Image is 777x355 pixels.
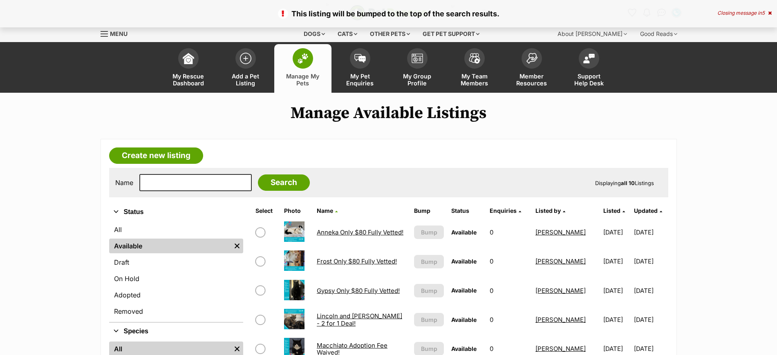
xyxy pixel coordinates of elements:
[217,44,274,93] a: Add a Pet Listing
[417,26,485,42] div: Get pet support
[600,218,633,246] td: [DATE]
[571,73,607,87] span: Support Help Desk
[421,257,437,266] span: Bump
[535,207,565,214] a: Listed by
[281,204,313,217] th: Photo
[411,204,448,217] th: Bump
[600,306,633,334] td: [DATE]
[634,247,667,275] td: [DATE]
[227,73,264,87] span: Add a Pet Listing
[634,207,662,214] a: Updated
[317,257,397,265] a: Frost Only $80 Fully Vetted!
[298,26,331,42] div: Dogs
[109,207,243,217] button: Status
[451,316,477,323] span: Available
[535,257,586,265] a: [PERSON_NAME]
[451,258,477,265] span: Available
[448,204,486,217] th: Status
[414,313,444,326] button: Bump
[526,53,537,64] img: member-resources-icon-8e73f808a243e03378d46382f2149f9095a855e16c252ad45f914b54edf8863c.svg
[342,73,378,87] span: My Pet Enquiries
[603,207,620,214] span: Listed
[160,44,217,93] a: My Rescue Dashboard
[399,73,436,87] span: My Group Profile
[231,239,243,253] a: Remove filter
[503,44,560,93] a: Member Resources
[451,287,477,294] span: Available
[274,44,331,93] a: Manage My Pets
[317,312,402,327] a: Lincoln and [PERSON_NAME] - 2 for 1 Deal!
[634,306,667,334] td: [DATE]
[603,207,625,214] a: Listed
[535,316,586,324] a: [PERSON_NAME]
[490,207,517,214] span: translation missing: en.admin.listings.index.attributes.enquiries
[110,30,128,37] span: Menu
[317,228,403,236] a: Anneka Only $80 Fully Vetted!
[109,304,243,319] a: Removed
[109,222,243,237] a: All
[183,53,194,64] img: dashboard-icon-eb2f2d2d3e046f16d808141f083e7271f6b2e854fb5c12c21221c1fb7104beca.svg
[354,54,366,63] img: pet-enquiries-icon-7e3ad2cf08bfb03b45e93fb7055b45f3efa6380592205ae92323e6603595dc1f.svg
[421,286,437,295] span: Bump
[284,73,321,87] span: Manage My Pets
[634,207,658,214] span: Updated
[332,26,363,42] div: Cats
[258,174,310,191] input: Search
[331,44,389,93] a: My Pet Enquiries
[317,287,400,295] a: Gypsy Only $80 Fully Vetted!
[552,26,633,42] div: About [PERSON_NAME]
[490,207,521,214] a: Enquiries
[451,229,477,236] span: Available
[284,280,305,300] img: Gypsy Only $80 Fully Vetted!
[414,284,444,297] button: Bump
[101,26,133,40] a: Menu
[109,221,243,322] div: Status
[170,73,207,87] span: My Rescue Dashboard
[414,255,444,268] button: Bump
[600,277,633,305] td: [DATE]
[115,179,133,186] label: Name
[513,73,550,87] span: Member Resources
[634,277,667,305] td: [DATE]
[317,207,333,214] span: Name
[634,26,683,42] div: Good Reads
[364,26,416,42] div: Other pets
[421,315,437,324] span: Bump
[486,277,531,305] td: 0
[297,53,309,64] img: manage-my-pets-icon-02211641906a0b7f246fdf0571729dbe1e7629f14944591b6c1af311fb30b64b.svg
[456,73,493,87] span: My Team Members
[717,10,772,16] div: Closing message in
[451,345,477,352] span: Available
[109,255,243,270] a: Draft
[8,8,769,19] p: This listing will be bumped to the top of the search results.
[446,44,503,93] a: My Team Members
[560,44,618,93] a: Support Help Desk
[240,53,251,64] img: add-pet-listing-icon-0afa8454b4691262ce3f59096e99ab1cd57d4a30225e0717b998d2c9b9846f56.svg
[535,345,586,353] a: [PERSON_NAME]
[486,247,531,275] td: 0
[252,204,280,217] th: Select
[600,247,633,275] td: [DATE]
[486,218,531,246] td: 0
[535,207,561,214] span: Listed by
[469,53,480,64] img: team-members-icon-5396bd8760b3fe7c0b43da4ab00e1e3bb1a5d9ba89233759b79545d2d3fc5d0d.svg
[486,306,531,334] td: 0
[317,207,338,214] a: Name
[634,218,667,246] td: [DATE]
[389,44,446,93] a: My Group Profile
[109,239,231,253] a: Available
[109,326,243,337] button: Species
[421,228,437,237] span: Bump
[284,250,305,271] img: Frost Only $80 Fully Vetted!
[109,288,243,302] a: Adopted
[583,54,595,63] img: help-desk-icon-fdf02630f3aa405de69fd3d07c3f3aa587a6932b1a1747fa1d2bba05be0121f9.svg
[535,228,586,236] a: [PERSON_NAME]
[421,344,437,353] span: Bump
[621,180,635,186] strong: all 10
[414,226,444,239] button: Bump
[762,10,765,16] span: 5
[535,287,586,295] a: [PERSON_NAME]
[109,271,243,286] a: On Hold
[412,54,423,63] img: group-profile-icon-3fa3cf56718a62981997c0bc7e787c4b2cf8bcc04b72c1350f741eb67cf2f40e.svg
[595,180,654,186] span: Displaying Listings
